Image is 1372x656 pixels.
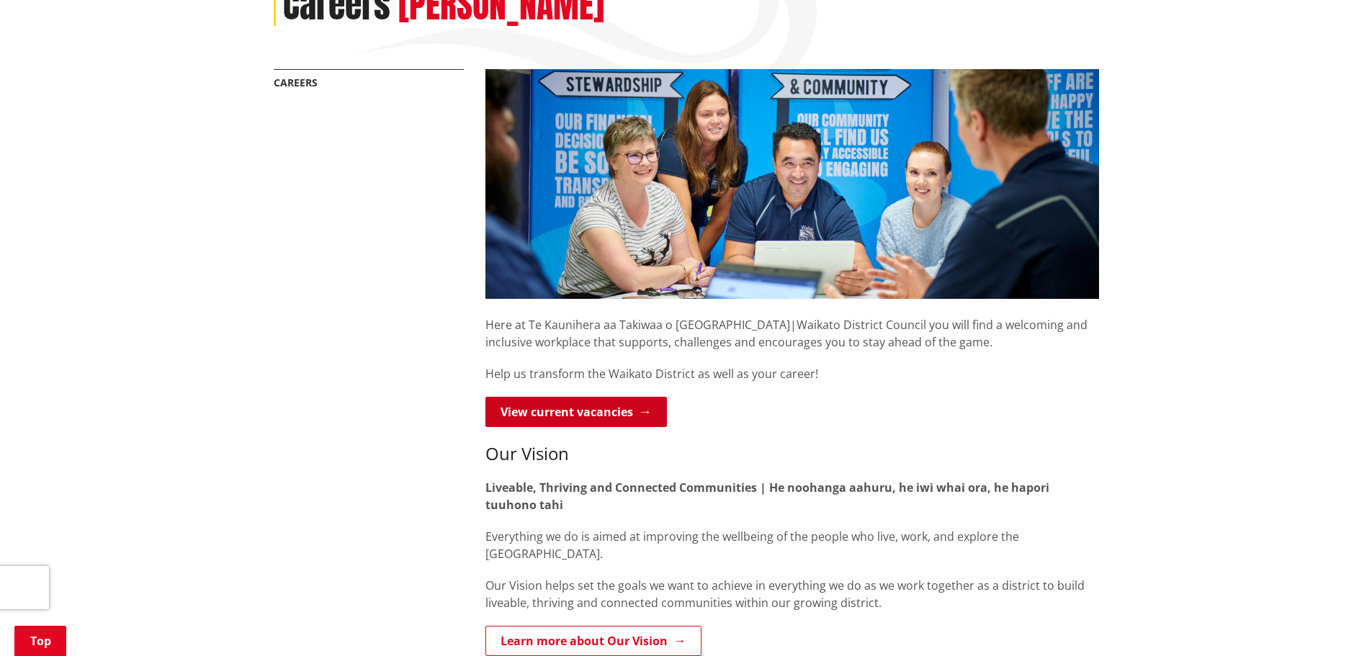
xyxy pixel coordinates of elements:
a: View current vacancies [485,397,667,427]
a: Learn more about Our Vision [485,626,701,656]
strong: Liveable, Thriving and Connected Communities | He noohanga aahuru, he iwi whai ora, he hapori tuu... [485,480,1049,513]
a: Careers [274,76,318,89]
p: Our Vision helps set the goals we want to achieve in everything we do as we work together as a di... [485,577,1099,611]
p: Everything we do is aimed at improving the wellbeing of the people who live, work, and explore th... [485,528,1099,562]
p: Help us transform the Waikato District as well as your career! [485,365,1099,382]
a: Top [14,626,66,656]
iframe: Messenger Launcher [1306,596,1358,647]
p: Here at Te Kaunihera aa Takiwaa o [GEOGRAPHIC_DATA]|Waikato District Council you will find a welc... [485,299,1099,351]
h3: Our Vision [485,444,1099,464]
img: Ngaaruawaahia staff discussing planning [485,69,1099,299]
